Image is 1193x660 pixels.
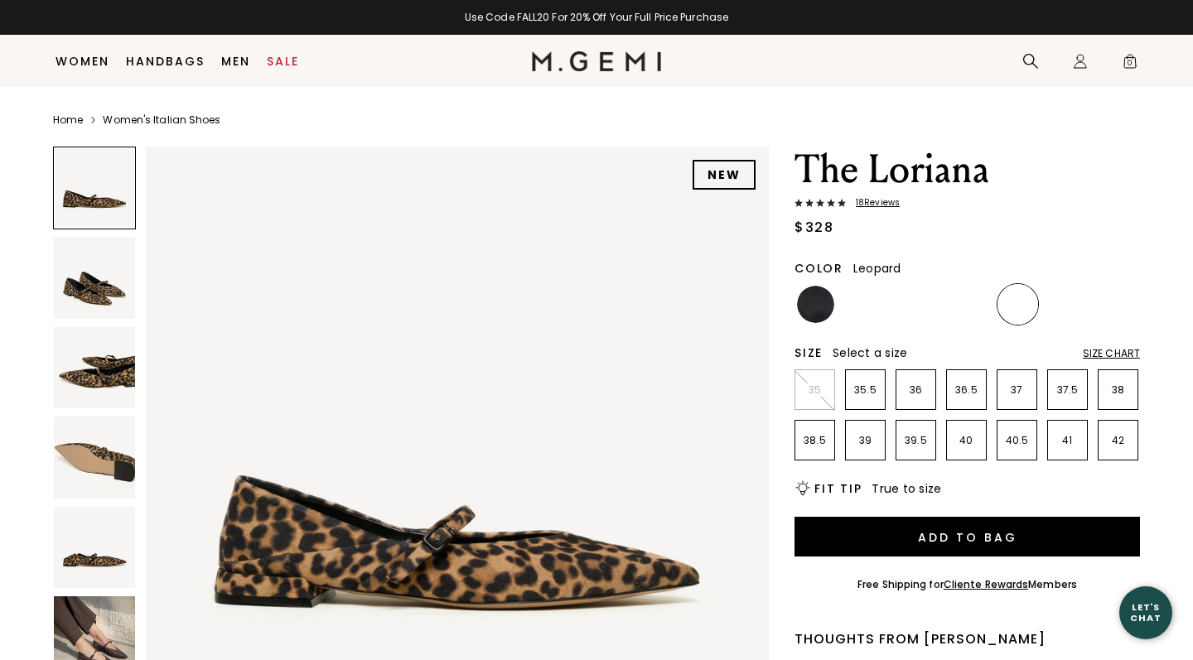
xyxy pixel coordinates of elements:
a: Women [56,55,109,68]
img: Gunmetal [949,286,986,323]
div: Thoughts from [PERSON_NAME] [795,629,1140,649]
img: Navy [1100,286,1137,323]
div: Free Shipping for Members [857,578,1077,591]
p: 37 [997,383,1036,397]
a: Home [53,113,83,127]
p: 40.5 [997,434,1036,447]
p: 36.5 [947,383,986,397]
a: Handbags [126,55,205,68]
div: $328 [795,218,833,238]
a: 18Reviews [795,198,1140,211]
img: Chocolate [1050,286,1087,323]
img: The Loriana [54,237,135,318]
p: 41 [1048,434,1087,447]
p: 36 [896,383,935,397]
div: Size Chart [1083,347,1140,360]
p: 42 [1099,434,1137,447]
a: Women's Italian Shoes [103,113,220,127]
div: NEW [693,160,756,190]
img: The Loriana [54,507,135,588]
a: Men [221,55,250,68]
div: Let's Chat [1119,602,1172,623]
h2: Color [795,262,843,275]
span: Leopard [853,260,901,277]
img: Black [797,286,834,323]
span: Select a size [833,344,907,361]
p: 35 [795,383,834,397]
h2: Size [795,346,823,359]
p: 39 [846,434,885,447]
img: Leopard [999,286,1036,323]
p: 40 [947,434,986,447]
img: Light Tan [848,286,885,323]
img: Dark Red [898,286,935,323]
p: 37.5 [1048,383,1087,397]
button: Add to Bag [795,517,1140,556]
img: The Loriana [54,327,135,408]
span: 0 [1122,56,1138,73]
h2: Fit Tip [814,482,862,495]
img: The Loriana [54,417,135,498]
img: M.Gemi [532,51,662,71]
a: Cliente Rewards [944,577,1029,591]
p: 38 [1099,383,1137,397]
p: 39.5 [896,434,935,447]
span: 18 Review s [846,198,900,208]
a: Sale [267,55,299,68]
p: 35.5 [846,383,885,397]
h1: The Loriana [795,147,1140,193]
p: 38.5 [795,434,834,447]
span: True to size [872,480,941,497]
